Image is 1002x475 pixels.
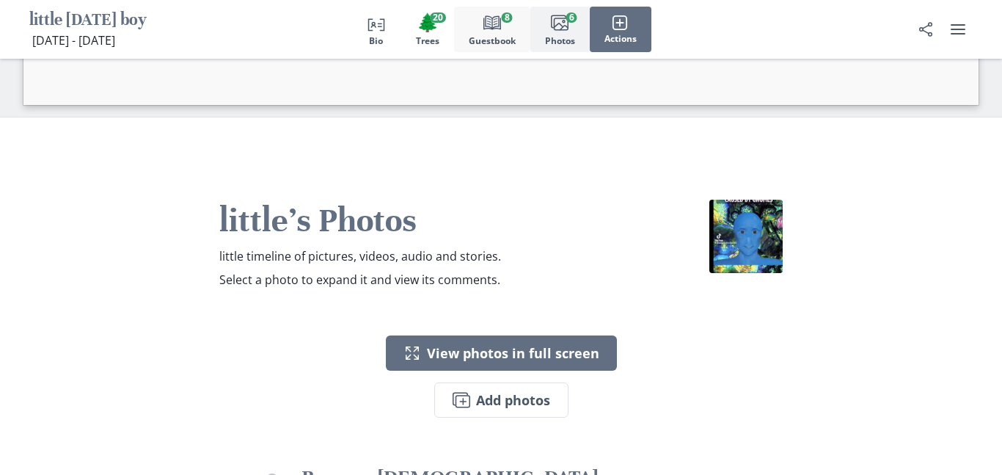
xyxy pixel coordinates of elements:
span: Trees [416,36,439,46]
span: Tree [417,12,439,33]
span: 20 [430,12,446,23]
button: Trees [401,7,454,52]
button: Share Obituary [911,15,940,44]
img: little [709,200,783,273]
h2: little's Photos [219,200,591,242]
span: [DATE] - [DATE] [32,32,115,48]
button: Guestbook [454,7,530,52]
span: Bio [369,36,383,46]
span: Actions [604,34,637,44]
span: 8 [502,12,513,23]
button: View photos in full screen [386,336,617,371]
p: little timeline of pictures, videos, audio and stories. [219,247,591,265]
button: Actions [590,7,651,52]
span: Photos [545,36,575,46]
button: Bio [351,7,401,52]
span: Guestbook [469,36,516,46]
button: Add photos [434,382,568,418]
button: user menu [943,15,973,44]
h1: little [DATE] boy [29,10,147,32]
p: Select a photo to expand it and view its comments. [219,271,591,289]
button: Photos [530,7,590,52]
span: 6 [566,12,577,23]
